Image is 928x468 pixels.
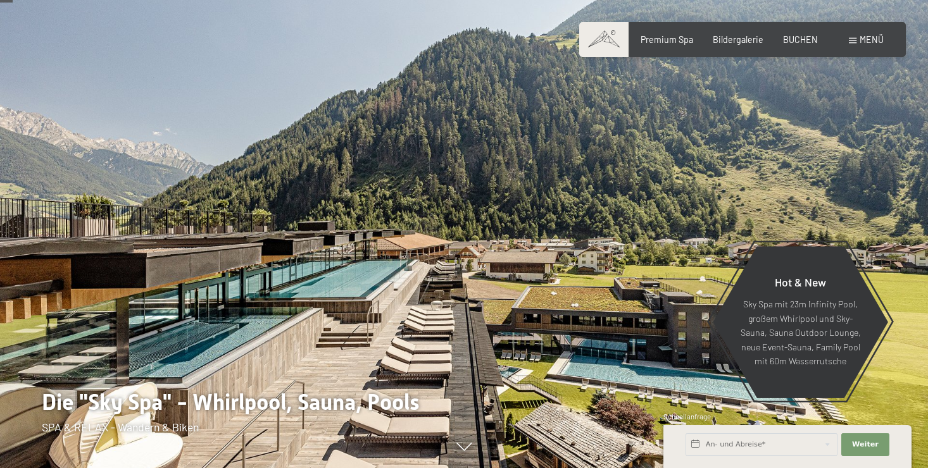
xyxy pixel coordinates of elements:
[663,412,711,421] span: Schnellanfrage
[775,275,826,289] span: Hot & New
[841,433,889,456] button: Weiter
[712,245,889,398] a: Hot & New Sky Spa mit 23m Infinity Pool, großem Whirlpool und Sky-Sauna, Sauna Outdoor Lounge, ne...
[852,440,879,450] span: Weiter
[740,297,861,369] p: Sky Spa mit 23m Infinity Pool, großem Whirlpool und Sky-Sauna, Sauna Outdoor Lounge, neue Event-S...
[641,34,693,45] a: Premium Spa
[783,34,818,45] a: BUCHEN
[860,34,884,45] span: Menü
[713,34,763,45] a: Bildergalerie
